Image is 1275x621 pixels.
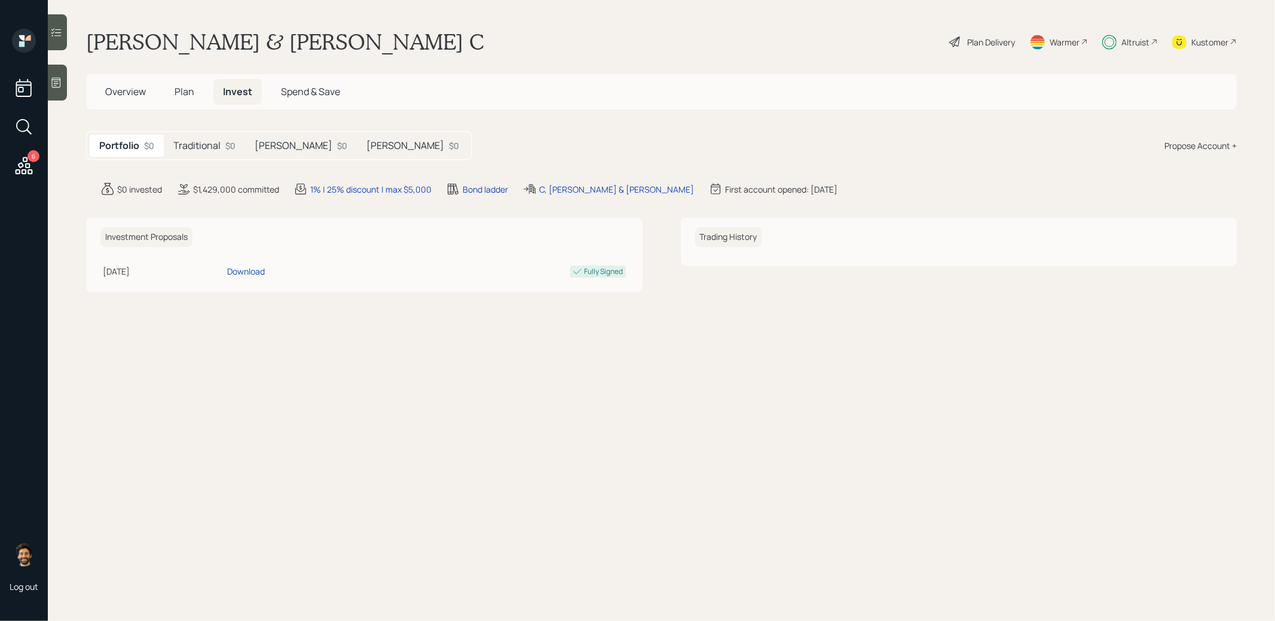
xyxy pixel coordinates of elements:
div: 6 [27,150,39,162]
div: Bond ladder [463,183,508,196]
div: $1,429,000 committed [193,183,279,196]
h6: Investment Proposals [100,227,192,247]
h5: Traditional [173,140,221,151]
div: Kustomer [1191,36,1228,48]
h5: [PERSON_NAME] [255,140,332,151]
span: Spend & Save [281,85,340,98]
div: $0 [144,139,154,152]
div: Fully Signed [585,266,623,277]
span: Plan [175,85,194,98]
div: Altruist [1121,36,1149,48]
h5: [PERSON_NAME] [366,140,444,151]
div: $0 [449,139,459,152]
span: Overview [105,85,146,98]
div: [DATE] [103,265,222,278]
h1: [PERSON_NAME] & [PERSON_NAME] C [86,29,484,55]
div: 1% | 25% discount | max $5,000 [310,183,432,196]
div: Warmer [1050,36,1080,48]
div: Propose Account + [1164,139,1237,152]
img: eric-schwartz-headshot.png [12,543,36,567]
div: Log out [10,581,38,592]
div: Plan Delivery [967,36,1015,48]
div: $0 invested [117,183,162,196]
div: First account opened: [DATE] [725,183,837,196]
span: Invest [223,85,252,98]
h6: Trading History [695,227,762,247]
h5: Portfolio [99,140,139,151]
div: $0 [337,139,347,152]
div: C, [PERSON_NAME] & [PERSON_NAME] [539,183,694,196]
div: Download [227,265,265,278]
div: $0 [225,139,236,152]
